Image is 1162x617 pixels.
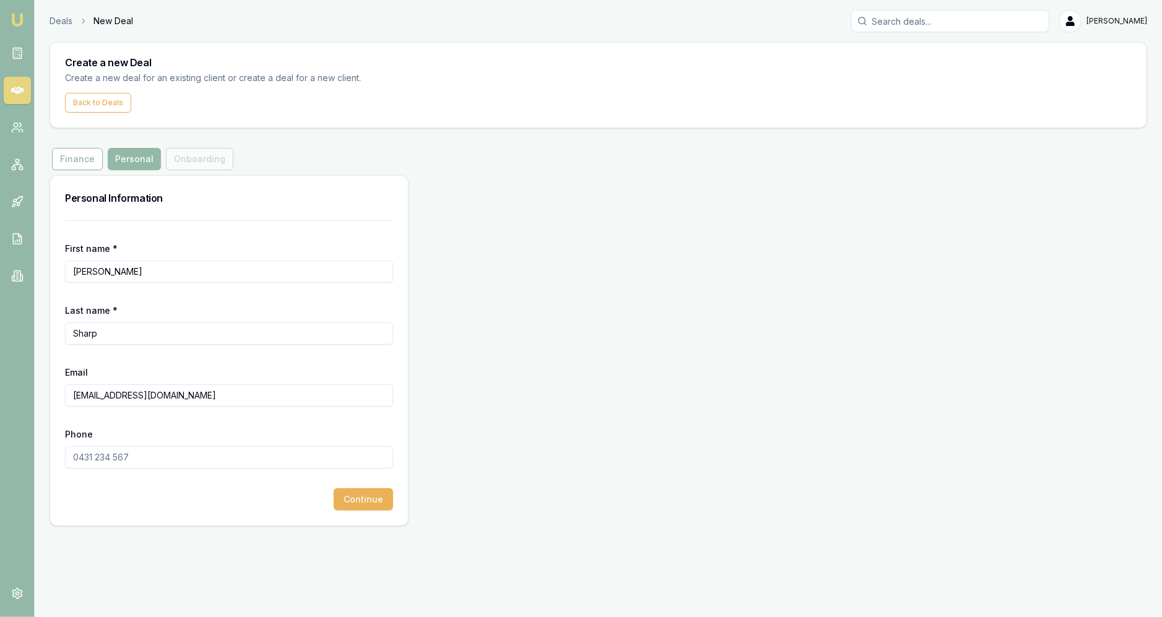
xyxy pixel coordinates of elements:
a: Deals [50,15,72,27]
input: Search deals [851,10,1049,32]
label: Email [65,367,88,378]
span: [PERSON_NAME] [1086,16,1147,26]
span: New Deal [93,15,133,27]
p: Create a new deal for an existing client or create a deal for a new client. [65,71,382,85]
nav: breadcrumb [50,15,133,27]
label: Phone [65,429,93,439]
button: Finance [52,148,103,170]
input: 0431 234 567 [65,446,393,468]
button: Continue [334,488,393,511]
img: emu-icon-u.png [10,12,25,27]
label: First name * [65,243,118,254]
h3: Create a new Deal [65,58,1132,67]
button: Back to Deals [65,93,131,113]
button: Personal [108,148,161,170]
h3: Personal Information [65,191,393,205]
label: Last name * [65,305,118,316]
